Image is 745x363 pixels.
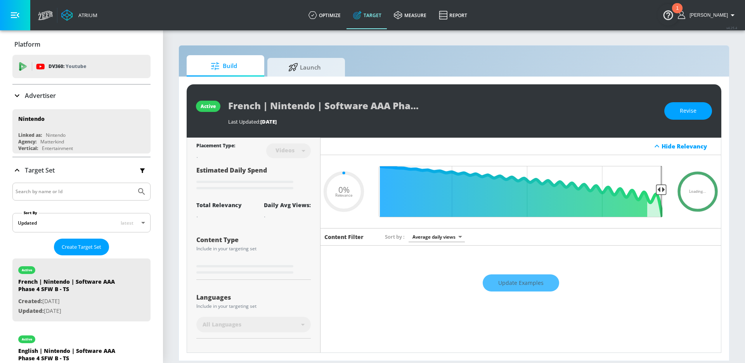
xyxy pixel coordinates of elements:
[272,147,298,154] div: Videos
[18,145,38,152] div: Vertical:
[275,58,334,77] span: Launch
[196,201,242,209] div: Total Relevancy
[678,10,737,20] button: [PERSON_NAME]
[61,9,97,21] a: Atrium
[196,166,311,192] div: Estimated Daily Spend
[686,12,728,18] span: login as: anthony.rios@zefr.com
[196,317,311,332] div: All Languages
[18,115,45,122] div: Nintendo
[16,187,133,197] input: Search by name or Id
[12,258,151,321] div: activeFrench | Nintendo | Software AAA Phase 4 SFW B - TSCreated:[DATE]Updated:[DATE]
[338,185,350,194] span: 0%
[657,4,679,26] button: Open Resource Center, 1 new notification
[260,118,277,125] span: [DATE]
[409,232,465,242] div: Average daily views
[196,166,267,175] span: Estimated Daily Spend
[22,210,39,215] label: Sort By
[433,1,473,29] a: Report
[12,85,151,106] div: Advertiser
[347,1,388,29] a: Target
[121,220,133,226] span: latest
[22,337,32,341] div: active
[18,278,127,297] div: French | Nintendo | Software AAA Phase 4 SFW B - TS
[324,233,364,241] h6: Content Filter
[46,132,66,138] div: Nintendo
[196,304,311,309] div: Include in your targeting set
[18,297,42,305] span: Created:
[54,239,109,255] button: Create Target Set
[40,138,64,145] div: Matterkind
[25,91,56,100] p: Advertiser
[228,118,657,125] div: Last Updated:
[676,8,679,18] div: 1
[388,1,433,29] a: measure
[12,33,151,55] div: Platform
[12,109,151,154] div: NintendoLinked as:NintendoAgency:MatterkindVertical:Entertainment
[22,268,32,272] div: active
[12,157,151,183] div: Target Set
[689,190,706,194] span: Loading...
[194,57,253,75] span: Build
[25,166,55,175] p: Target Set
[196,246,311,251] div: Include in your targeting set
[335,194,352,197] span: Relevance
[196,142,235,150] div: Placement Type:
[264,201,311,209] div: Daily Avg Views:
[385,233,405,240] span: Sort by
[302,1,347,29] a: optimize
[12,55,151,78] div: DV360: Youtube
[203,321,241,328] span: All Languages
[18,220,37,226] div: Updated
[75,12,97,19] div: Atrium
[662,142,717,150] div: Hide Relevancy
[18,306,127,316] p: [DATE]
[62,243,101,251] span: Create Target Set
[321,138,721,155] div: Hide Relevancy
[49,62,86,71] p: DV360:
[14,40,40,49] p: Platform
[196,294,311,300] div: Languages
[680,106,696,116] span: Revise
[664,102,712,120] button: Revise
[42,145,73,152] div: Entertainment
[66,62,86,70] p: Youtube
[18,297,127,306] p: [DATE]
[726,26,737,30] span: v 4.25.4
[196,237,311,243] div: Content Type
[18,132,42,138] div: Linked as:
[201,103,216,110] div: active
[18,138,36,145] div: Agency:
[375,166,667,217] input: Final Threshold
[18,307,44,314] span: Updated:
